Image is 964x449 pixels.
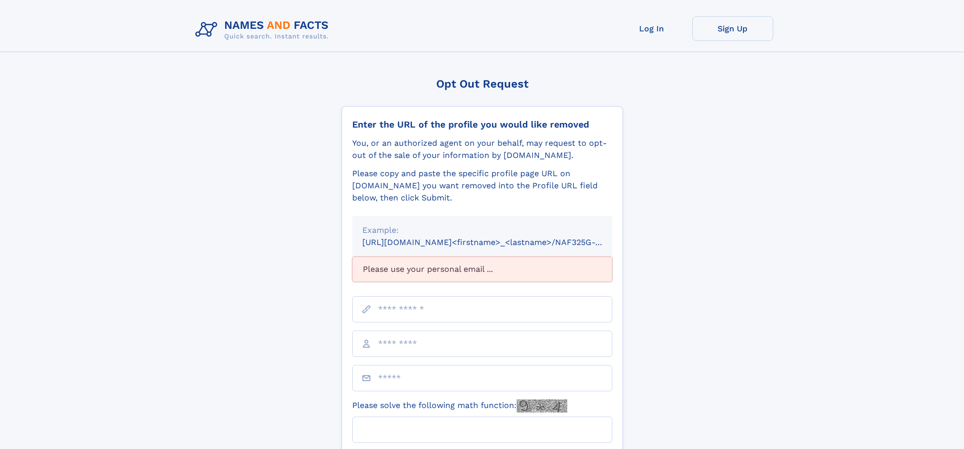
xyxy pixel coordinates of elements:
div: Please use your personal email ... [352,257,612,282]
label: Please solve the following math function: [352,399,567,413]
a: Sign Up [692,16,773,41]
div: Example: [362,224,602,236]
div: Enter the URL of the profile you would like removed [352,119,612,130]
small: [URL][DOMAIN_NAME]<firstname>_<lastname>/NAF325G-xxxxxxxx [362,237,632,247]
div: Please copy and paste the specific profile page URL on [DOMAIN_NAME] you want removed into the Pr... [352,168,612,204]
div: You, or an authorized agent on your behalf, may request to opt-out of the sale of your informatio... [352,137,612,161]
a: Log In [611,16,692,41]
img: Logo Names and Facts [191,16,337,44]
div: Opt Out Request [342,77,623,90]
